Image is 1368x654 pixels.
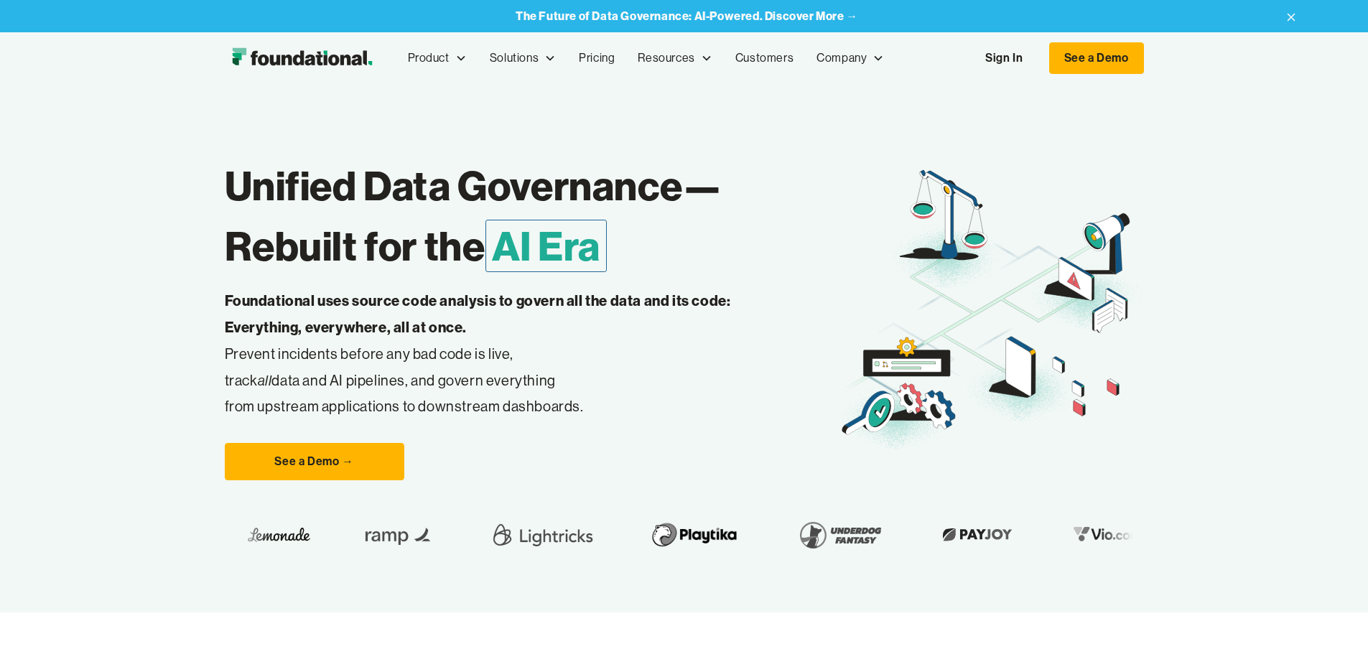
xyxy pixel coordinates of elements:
div: Resources [638,49,694,67]
div: Solutions [478,34,567,82]
a: The Future of Data Governance: AI-Powered. Discover More → [516,9,858,23]
div: Company [816,49,867,67]
img: Underdog Fantasy [686,515,783,555]
h1: Unified Data Governance— Rebuilt for the [225,156,837,276]
a: home [225,44,379,73]
p: Prevent incidents before any bad code is live, track data and AI pipelines, and govern everything... [225,288,776,420]
div: Solutions [490,49,539,67]
span: AI Era [485,220,608,272]
a: Pricing [567,34,626,82]
iframe: Chat Widget [1296,585,1368,654]
a: See a Demo [1049,42,1144,74]
a: See a Demo → [225,443,404,480]
a: Customers [724,34,805,82]
a: Sign In [971,43,1037,73]
img: Ramp [250,515,336,555]
img: SuperPlay [1089,515,1130,555]
em: all [258,371,272,389]
div: Resources [626,34,723,82]
div: Product [408,49,450,67]
strong: Foundational uses source code analysis to govern all the data and its code: Everything, everywher... [225,291,731,336]
img: Payjoy [829,523,914,546]
img: Playtika [537,515,640,555]
div: Company [805,34,895,82]
img: Lightricks [382,515,491,555]
img: Foundational Logo [225,44,379,73]
img: Vio.com [960,523,1043,546]
div: Product [396,34,478,82]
